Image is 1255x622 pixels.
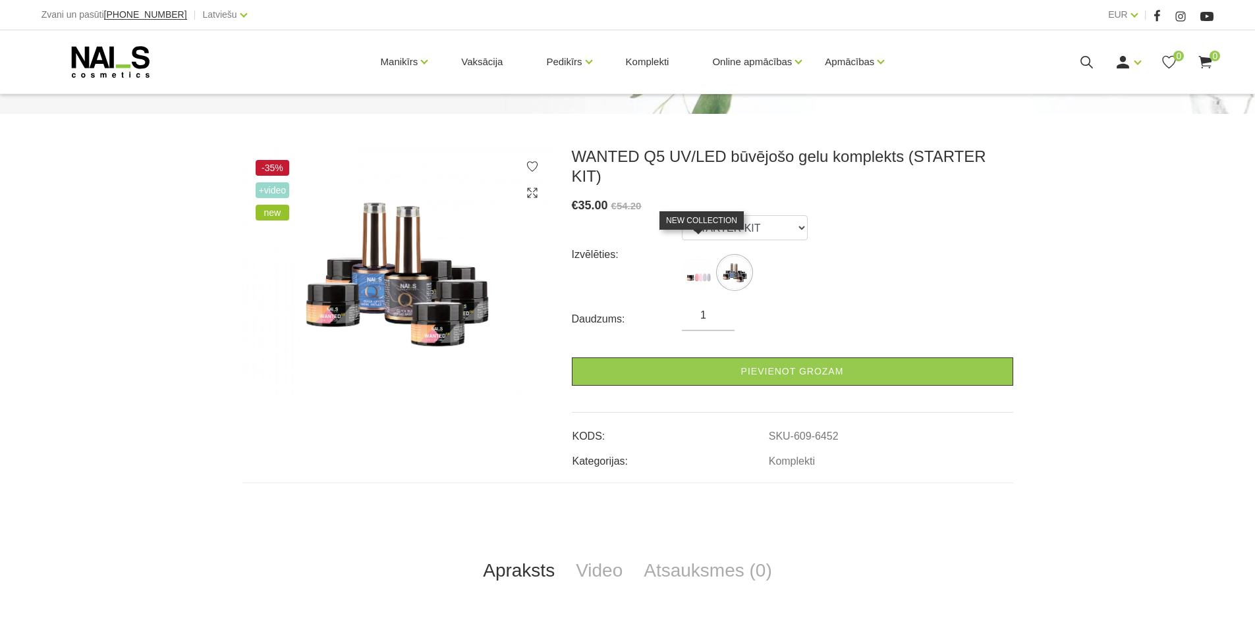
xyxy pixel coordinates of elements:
[256,205,290,220] span: new
[572,199,578,212] span: €
[451,30,513,93] a: Vaksācija
[825,36,874,88] a: Apmācības
[712,36,792,88] a: Online apmācības
[718,256,751,289] img: ...
[104,9,187,20] span: [PHONE_NUMBER]
[242,147,552,400] img: WANTED Q5 UV/LED būvējošo gelu komplekts
[572,147,1013,186] h3: WANTED Q5 UV/LED būvējošo gelu komplekts (STARTER KIT)
[578,199,608,212] span: 35.00
[1197,54,1213,70] a: 0
[572,244,683,265] div: Izvēlēties:
[682,256,715,289] img: ...
[1210,51,1220,61] span: 0
[1144,7,1147,23] span: |
[256,182,290,198] span: +Video
[633,549,783,592] a: Atsauksmes (0)
[572,309,683,330] div: Daudzums:
[1108,7,1128,22] a: EUR
[1161,54,1177,70] a: 0
[572,419,768,444] td: KODS:
[769,455,815,467] a: Komplekti
[472,549,565,592] a: Apraksts
[381,36,418,88] a: Manikīrs
[546,36,582,88] a: Pedikīrs
[565,549,633,592] a: Video
[104,10,187,20] a: [PHONE_NUMBER]
[256,160,290,176] span: -35%
[572,357,1013,386] a: Pievienot grozam
[611,200,642,211] s: €54.20
[1173,51,1184,61] span: 0
[203,7,237,22] a: Latviešu
[572,444,768,469] td: Kategorijas:
[194,7,196,23] span: |
[42,7,187,23] div: Zvani un pasūti
[615,30,680,93] a: Komplekti
[769,430,839,442] a: SKU-609-6452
